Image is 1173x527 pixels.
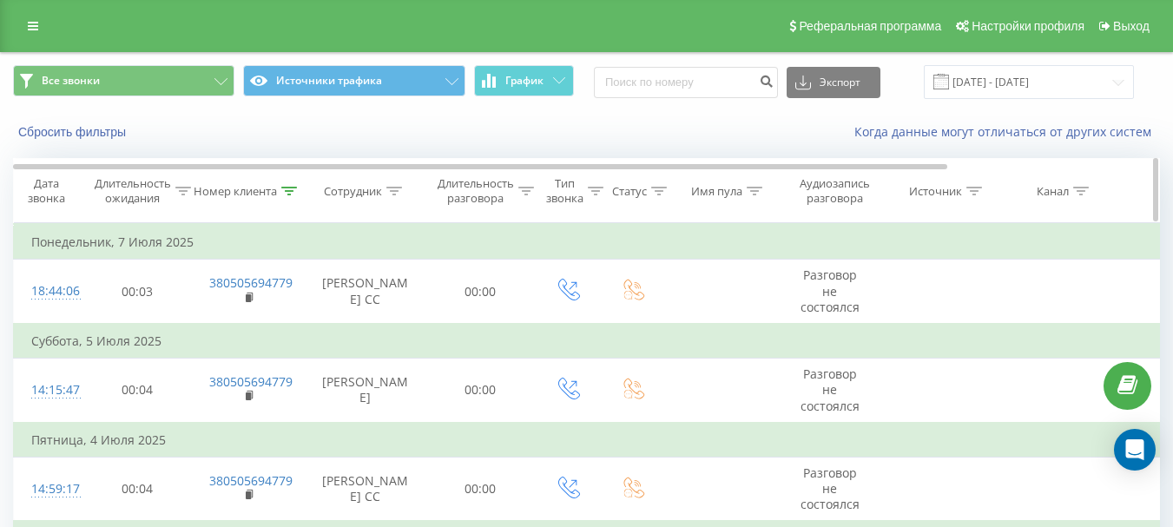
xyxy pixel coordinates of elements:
[83,260,192,324] td: 00:03
[305,359,426,423] td: [PERSON_NAME]
[801,366,860,413] span: Разговор не состоялся
[1037,184,1069,199] div: Канал
[691,184,742,199] div: Имя пула
[972,19,1084,33] span: Настройки профиля
[209,472,293,489] a: 380505694779
[31,373,66,407] div: 14:15:47
[505,75,544,87] span: График
[13,124,135,140] button: Сбросить фильтры
[209,274,293,291] a: 380505694779
[1113,19,1150,33] span: Выход
[305,457,426,521] td: [PERSON_NAME] CC
[14,176,78,206] div: Дата звонка
[594,67,778,98] input: Поиск по номеру
[426,359,535,423] td: 00:00
[83,457,192,521] td: 00:04
[1114,429,1156,471] div: Open Intercom Messenger
[42,74,100,88] span: Все звонки
[31,472,66,506] div: 14:59:17
[426,260,535,324] td: 00:00
[194,184,277,199] div: Номер клиента
[243,65,465,96] button: Источники трафика
[787,67,880,98] button: Экспорт
[426,457,535,521] td: 00:00
[31,274,66,308] div: 18:44:06
[324,184,382,199] div: Сотрудник
[854,123,1160,140] a: Когда данные могут отличаться от других систем
[474,65,574,96] button: График
[438,176,514,206] div: Длительность разговора
[95,176,171,206] div: Длительность ожидания
[83,359,192,423] td: 00:04
[546,176,583,206] div: Тип звонка
[13,65,234,96] button: Все звонки
[209,373,293,390] a: 380505694779
[801,267,860,314] span: Разговор не состоялся
[612,184,647,199] div: Статус
[909,184,962,199] div: Источник
[799,19,941,33] span: Реферальная программа
[801,464,860,512] span: Разговор не состоялся
[793,176,877,206] div: Аудиозапись разговора
[305,260,426,324] td: [PERSON_NAME] CC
